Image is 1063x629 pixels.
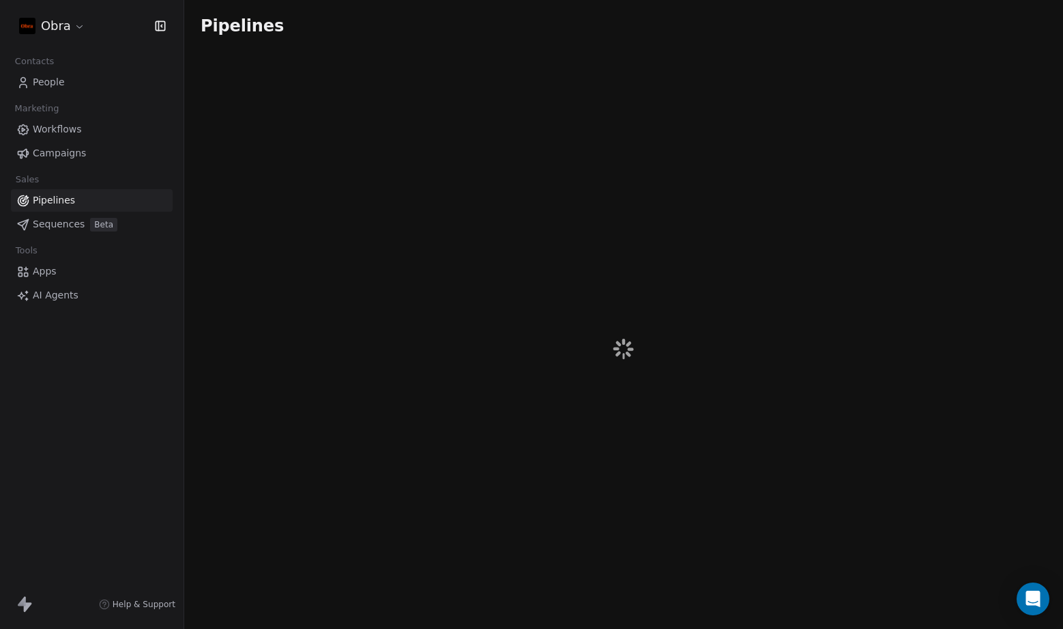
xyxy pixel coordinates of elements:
[16,14,88,38] button: Obra
[1017,583,1049,615] div: Open Intercom Messenger
[11,71,173,94] a: People
[19,18,35,34] img: 400x400-obra.png
[10,240,43,261] span: Tools
[33,146,86,160] span: Campaigns
[33,75,65,89] span: People
[11,260,173,283] a: Apps
[33,193,75,208] span: Pipelines
[11,284,173,307] a: AI Agents
[9,51,60,72] span: Contacts
[33,264,57,279] span: Apps
[11,118,173,141] a: Workflows
[33,217,85,232] span: Sequences
[99,599,175,610] a: Help & Support
[11,189,173,212] a: Pipelines
[10,169,45,190] span: Sales
[11,142,173,165] a: Campaigns
[11,213,173,236] a: SequencesBeta
[113,599,175,610] span: Help & Support
[201,16,284,36] span: Pipelines
[33,122,82,137] span: Workflows
[9,98,65,119] span: Marketing
[33,288,78,303] span: AI Agents
[41,17,71,35] span: Obra
[90,218,117,232] span: Beta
